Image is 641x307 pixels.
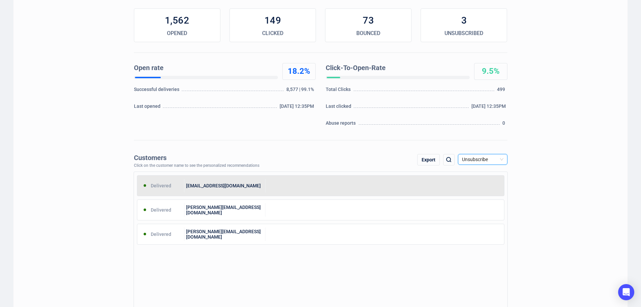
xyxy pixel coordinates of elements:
[497,86,507,96] div: 499
[421,14,507,27] div: 3
[184,203,265,217] div: [PERSON_NAME][EMAIL_ADDRESS][DOMAIN_NAME]
[325,14,411,27] div: 73
[280,103,316,113] div: [DATE] 12:35PM
[286,86,315,96] div: 8,577 | 99.1%
[184,227,265,241] div: [PERSON_NAME][EMAIL_ADDRESS][DOMAIN_NAME]
[134,154,259,162] div: Customers
[137,203,185,217] div: Delivered
[283,66,315,77] div: 18.2%
[326,103,353,113] div: Last clicked
[184,179,265,192] div: [EMAIL_ADDRESS][DOMAIN_NAME]
[134,163,259,168] div: Click on the customer name to see the personalized recommendations
[502,120,507,130] div: 0
[134,86,181,96] div: Successful deliveries
[230,14,316,27] div: 149
[326,120,358,130] div: Abuse reports
[326,86,353,96] div: Total Clicks
[230,29,316,37] div: CLICKED
[134,29,220,37] div: OPENED
[325,29,411,37] div: BOUNCED
[618,284,634,300] div: Open Intercom Messenger
[137,179,185,192] div: Delivered
[445,156,453,164] img: search.png
[137,227,185,241] div: Delivered
[134,14,220,27] div: 1,562
[134,103,162,113] div: Last opened
[421,29,507,37] div: UNSUBSCRIBED
[471,103,507,113] div: [DATE] 12:35PM
[326,63,467,73] div: Click-To-Open-Rate
[474,66,507,77] div: 9.5%
[134,63,275,73] div: Open rate
[462,154,503,164] span: Unsubscribe
[417,154,440,165] div: Export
